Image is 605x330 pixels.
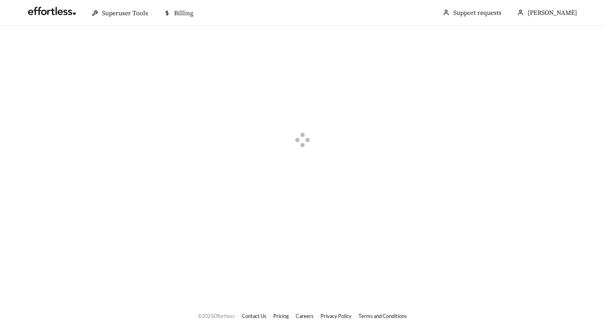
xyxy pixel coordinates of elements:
[296,313,314,319] a: Careers
[102,9,148,17] span: Superuser Tools
[528,9,577,17] span: [PERSON_NAME]
[321,313,352,319] a: Privacy Policy
[174,9,193,17] span: Billing
[453,9,501,17] a: Support requests
[242,313,266,319] a: Contact Us
[198,313,235,319] span: © 2025 Effortless
[273,313,289,319] a: Pricing
[359,313,407,319] a: Terms and Conditions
